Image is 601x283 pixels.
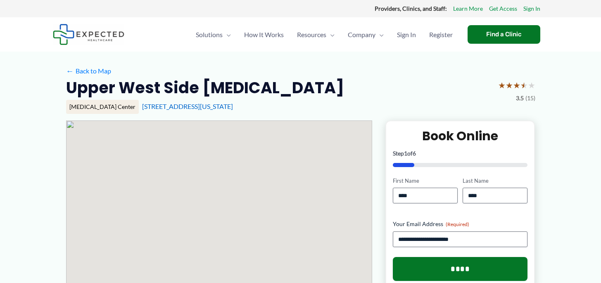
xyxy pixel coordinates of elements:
[393,220,528,228] label: Your Email Address
[525,93,535,104] span: (15)
[516,93,524,104] span: 3.5
[189,20,238,49] a: SolutionsMenu Toggle
[297,20,326,49] span: Resources
[375,5,447,12] strong: Providers, Clinics, and Staff:
[66,78,344,98] h2: Upper West Side [MEDICAL_DATA]
[375,20,384,49] span: Menu Toggle
[142,102,233,110] a: [STREET_ADDRESS][US_STATE]
[66,65,111,77] a: ←Back to Map
[393,151,528,156] p: Step of
[463,177,527,185] label: Last Name
[413,150,416,157] span: 6
[390,20,423,49] a: Sign In
[189,20,459,49] nav: Primary Site Navigation
[393,128,528,144] h2: Book Online
[506,78,513,93] span: ★
[196,20,223,49] span: Solutions
[397,20,416,49] span: Sign In
[404,150,407,157] span: 1
[53,24,124,45] img: Expected Healthcare Logo - side, dark font, small
[290,20,341,49] a: ResourcesMenu Toggle
[513,78,520,93] span: ★
[66,67,74,75] span: ←
[223,20,231,49] span: Menu Toggle
[326,20,335,49] span: Menu Toggle
[341,20,390,49] a: CompanyMenu Toggle
[468,25,540,44] a: Find a Clinic
[520,78,528,93] span: ★
[423,20,459,49] a: Register
[238,20,290,49] a: How It Works
[244,20,284,49] span: How It Works
[453,3,483,14] a: Learn More
[348,20,375,49] span: Company
[528,78,535,93] span: ★
[393,177,458,185] label: First Name
[498,78,506,93] span: ★
[523,3,540,14] a: Sign In
[66,100,139,114] div: [MEDICAL_DATA] Center
[489,3,517,14] a: Get Access
[429,20,453,49] span: Register
[446,221,469,227] span: (Required)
